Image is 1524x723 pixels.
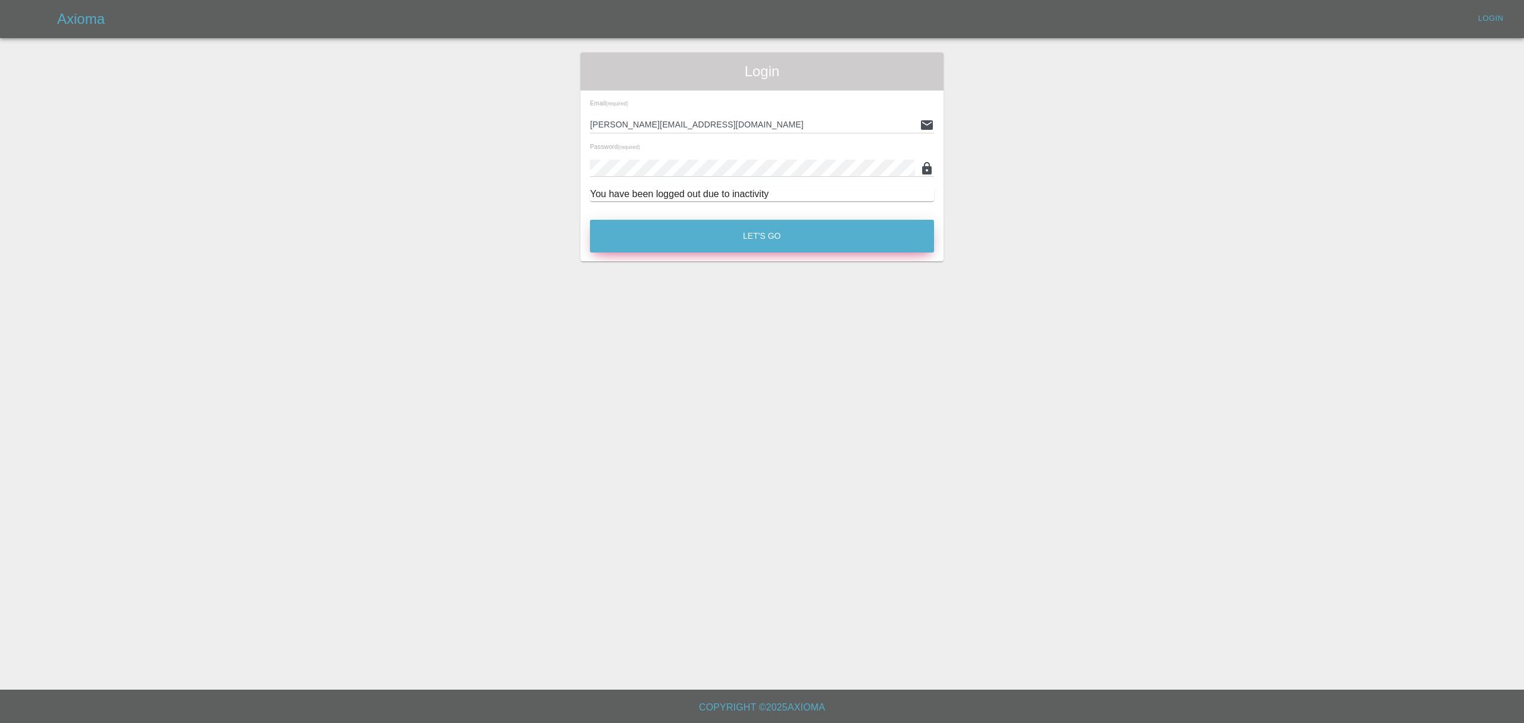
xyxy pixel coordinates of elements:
[618,145,640,150] small: (required)
[590,220,934,253] button: Let's Go
[10,699,1514,716] h6: Copyright © 2025 Axioma
[590,187,934,201] div: You have been logged out due to inactivity
[590,143,640,150] span: Password
[57,10,105,29] h5: Axioma
[1472,10,1510,28] a: Login
[606,101,628,107] small: (required)
[590,62,934,81] span: Login
[590,99,628,107] span: Email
